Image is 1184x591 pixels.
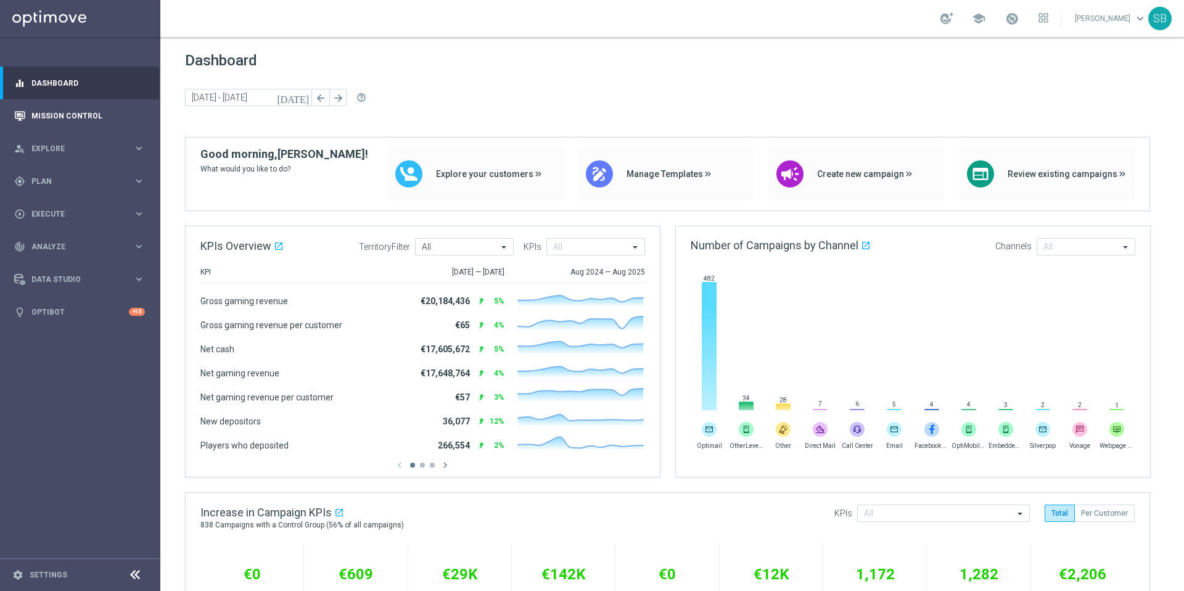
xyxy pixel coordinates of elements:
i: settings [12,569,23,581]
button: equalizer Dashboard [14,78,146,88]
span: Explore [31,145,133,152]
a: Dashboard [31,67,145,99]
span: Execute [31,210,133,218]
div: Mission Control [14,99,145,132]
div: +10 [129,308,145,316]
i: lightbulb [14,307,25,318]
div: Data Studio [14,274,133,285]
i: keyboard_arrow_right [133,175,145,187]
a: Mission Control [31,99,145,132]
span: Plan [31,178,133,185]
i: keyboard_arrow_right [133,143,145,154]
span: Data Studio [31,276,133,283]
span: school [972,12,985,25]
button: Data Studio keyboard_arrow_right [14,275,146,284]
button: Mission Control [14,111,146,121]
div: Explore [14,143,133,154]
i: person_search [14,143,25,154]
div: Plan [14,176,133,187]
i: keyboard_arrow_right [133,273,145,285]
button: person_search Explore keyboard_arrow_right [14,144,146,154]
a: Optibot [31,295,129,328]
div: Analyze [14,241,133,252]
i: keyboard_arrow_right [133,241,145,252]
a: [PERSON_NAME]keyboard_arrow_down [1074,9,1148,28]
div: Optibot [14,295,145,328]
button: track_changes Analyze keyboard_arrow_right [14,242,146,252]
i: gps_fixed [14,176,25,187]
i: track_changes [14,241,25,252]
div: Dashboard [14,67,145,99]
i: keyboard_arrow_right [133,208,145,220]
button: play_circle_outline Execute keyboard_arrow_right [14,209,146,219]
button: gps_fixed Plan keyboard_arrow_right [14,176,146,186]
i: equalizer [14,78,25,89]
div: Execute [14,209,133,220]
div: SB [1148,7,1172,30]
i: play_circle_outline [14,209,25,220]
span: keyboard_arrow_down [1133,12,1147,25]
button: lightbulb Optibot +10 [14,307,146,317]
a: Settings [30,571,67,579]
span: Analyze [31,243,133,250]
